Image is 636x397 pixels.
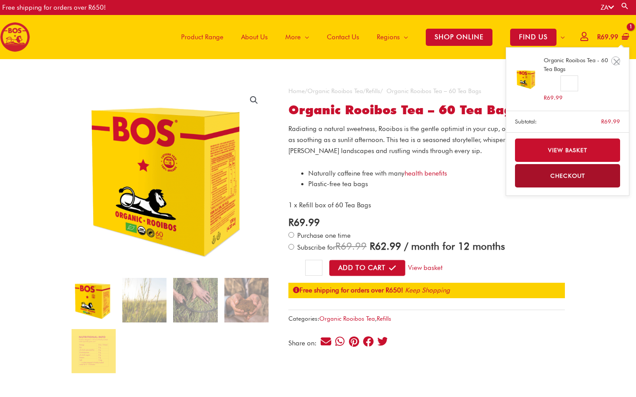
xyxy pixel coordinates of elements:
input: Product quantity [305,260,322,276]
span: R [288,216,294,228]
bdi: 69.99 [597,33,618,41]
a: SHOP ONLINE [417,15,501,59]
input: Product quantity [560,75,578,91]
img: organic rooibos tea 20 tea bags (copy) [72,278,116,322]
a: Organic Rooibos Tea [319,315,375,322]
div: Share on whatsapp [334,336,346,348]
span: R [544,94,547,101]
span: About Us [241,24,268,50]
span: SHOP ONLINE [426,29,492,46]
span: Naturally caffeine free with many [308,169,447,177]
span: Subscribe for [296,243,505,251]
a: Contact Us [318,15,368,59]
a: Organic Rooibos Tea - 60 Tea Bags [544,56,609,73]
a: Refills [366,87,380,94]
strong: Free shipping for orders over R650! [293,286,403,294]
a: Remove Organic Rooibos Tea - 60 Tea Bags from cart [611,56,620,65]
div: Share on email [320,336,332,348]
bdi: 69.99 [544,94,563,101]
a: View Shopping Cart, 1 items [595,27,629,47]
span: R [370,240,375,252]
span: R [335,240,341,252]
a: Checkout [515,164,621,187]
span: R [597,33,601,41]
a: Organic Rooibos Tea [307,87,363,94]
a: Refills [377,315,391,322]
span: Plastic-free tea bags [308,180,368,188]
img: Organic Rooibos Tea - 60 Tea Bags - Image 5 [72,329,116,373]
bdi: 69.99 [288,216,320,228]
a: View basket [515,139,621,162]
a: Home [288,87,305,94]
span: Contact Us [327,24,359,50]
a: View full-screen image gallery [246,92,262,108]
span: / month for 12 months [404,240,505,252]
input: Purchase one time [288,232,294,238]
img: organic rooibos tea 20 tea bags (copy) [515,67,538,91]
span: R [601,118,604,125]
bdi: 69.99 [601,118,620,125]
img: Organic Rooibos Tea - 60 Tea Bags - Image 3 [173,278,217,322]
span: 69.99 [335,240,367,252]
div: Share on twitter [376,336,388,348]
a: Product Range [172,15,232,59]
span: Purchase one time [296,232,351,240]
h1: Organic Rooibos Tea – 60 Tea Bags [288,103,565,118]
nav: Site Navigation [166,15,574,59]
span: More [285,24,301,50]
nav: Breadcrumb [288,86,565,97]
span: Regions [377,24,400,50]
strong: Subtotal: [515,117,557,126]
span: FIND US [510,29,556,46]
input: Subscribe for / month for 12 months [288,244,294,250]
a: ZA [601,4,614,11]
span: 62.99 [370,240,401,252]
p: Radiating a natural sweetness, Rooibos is the gentle optimist in your cup, offering a taste that’... [288,124,565,156]
a: Keep Shopping [405,286,450,294]
div: Share on: [288,340,320,347]
a: health benefits [405,169,447,177]
a: About Us [232,15,276,59]
a: Regions [368,15,417,59]
a: View basket [405,260,445,273]
div: Share on facebook [362,336,374,348]
img: Organic Rooibos Tea - 60 Tea Bags - Image 2 [122,278,167,322]
p: 1 x Refill box of 60 Tea Bags [288,200,565,211]
span: Categories: , [288,313,391,324]
div: Share on pinterest [348,336,360,348]
img: Organic Rooibos Tea - 60 Tea Bags - Image 4 [224,278,269,322]
span: Product Range [181,24,223,50]
button: Add to Cart [329,260,405,276]
a: More [276,15,318,59]
a: Search button [621,2,629,10]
